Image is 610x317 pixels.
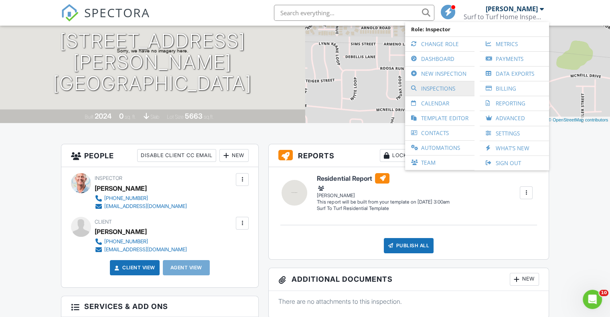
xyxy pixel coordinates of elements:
[167,114,184,120] span: Lot Size
[409,111,470,125] a: Template Editor
[95,194,187,202] a: [PHONE_NUMBER]
[484,81,545,96] a: Billing
[104,203,187,210] div: [EMAIL_ADDRESS][DOMAIN_NAME]
[484,52,545,66] a: Payments
[548,117,608,122] a: © OpenStreetMap contributors
[95,182,147,194] div: [PERSON_NAME]
[119,112,124,120] div: 0
[95,219,112,225] span: Client
[104,246,187,253] div: [EMAIL_ADDRESS][DOMAIN_NAME]
[84,4,150,21] span: SPECTORA
[317,205,449,212] div: Surf To Turf Residential Template
[409,67,470,81] a: New Inspection
[278,297,539,306] p: There are no attachments to this inspection.
[486,5,538,13] div: [PERSON_NAME]
[409,126,470,140] a: Contacts
[484,67,545,81] a: Data Exports
[409,96,470,111] a: Calendar
[104,195,148,202] div: [PHONE_NUMBER]
[13,30,292,94] h1: [STREET_ADDRESS][PERSON_NAME] [GEOGRAPHIC_DATA]
[484,126,545,141] a: Settings
[317,199,449,205] div: This report will be built from your template on [DATE] 3:00am
[464,13,544,21] div: Surf to Turf Home Inspections
[61,4,79,22] img: The Best Home Inspection Software - Spectora
[409,141,470,155] a: Automations
[61,296,258,317] h3: Services & Add ons
[380,149,418,162] div: Locked
[409,37,470,51] a: Change Role
[104,238,148,245] div: [PHONE_NUMBER]
[185,112,203,120] div: 5663
[317,173,449,184] h6: Residential Report
[484,96,545,111] a: Reporting
[204,114,214,120] span: sq.ft.
[317,184,449,199] div: [PERSON_NAME]
[409,52,470,66] a: Dashboard
[85,114,93,120] span: Built
[484,111,545,126] a: Advanced
[113,264,155,272] a: Client View
[95,226,147,238] div: [PERSON_NAME]
[61,144,258,167] h3: People
[409,81,470,96] a: Inspections
[274,5,434,21] input: Search everything...
[95,112,111,120] div: 2024
[150,114,159,120] span: slab
[219,149,249,162] div: New
[269,268,549,291] h3: Additional Documents
[484,156,545,170] a: Sign Out
[510,273,539,286] div: New
[61,11,150,28] a: SPECTORA
[409,22,545,36] span: Role: Inspector
[125,114,136,120] span: sq. ft.
[409,155,470,170] a: Team
[269,144,549,167] h3: Reports
[583,290,602,309] iframe: Intercom live chat
[384,238,434,253] div: Publish All
[95,202,187,210] a: [EMAIL_ADDRESS][DOMAIN_NAME]
[95,175,122,181] span: Inspector
[484,141,545,155] a: What's New
[484,37,545,51] a: Metrics
[137,149,216,162] div: Disable Client CC Email
[599,290,608,296] span: 10
[95,246,187,254] a: [EMAIL_ADDRESS][DOMAIN_NAME]
[95,238,187,246] a: [PHONE_NUMBER]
